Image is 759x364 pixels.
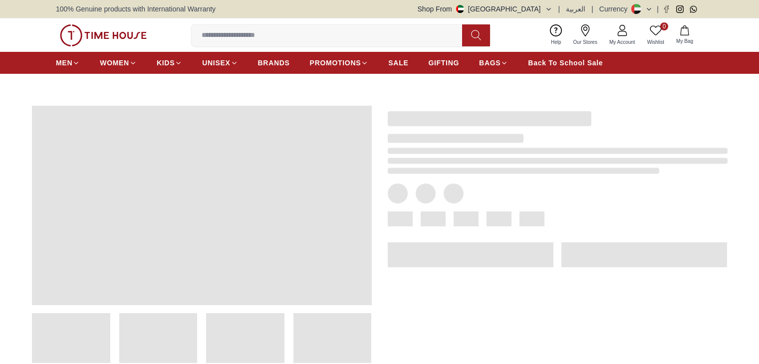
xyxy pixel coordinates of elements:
[202,54,238,72] a: UNISEX
[258,58,290,68] span: BRANDS
[672,37,697,45] span: My Bag
[157,58,175,68] span: KIDS
[310,58,361,68] span: PROMOTIONS
[547,38,565,46] span: Help
[157,54,182,72] a: KIDS
[660,22,668,30] span: 0
[428,54,459,72] a: GIFTING
[388,58,408,68] span: SALE
[545,22,567,48] a: Help
[690,5,697,13] a: Whatsapp
[641,22,670,48] a: 0Wishlist
[56,58,72,68] span: MEN
[479,58,501,68] span: BAGS
[56,4,216,14] span: 100% Genuine products with International Warranty
[566,4,585,14] button: العربية
[60,24,147,46] img: ...
[418,4,552,14] button: Shop From[GEOGRAPHIC_DATA]
[528,54,603,72] a: Back To School Sale
[657,4,659,14] span: |
[558,4,560,14] span: |
[310,54,369,72] a: PROMOTIONS
[643,38,668,46] span: Wishlist
[599,4,632,14] div: Currency
[569,38,601,46] span: Our Stores
[676,5,684,13] a: Instagram
[56,54,80,72] a: MEN
[663,5,670,13] a: Facebook
[591,4,593,14] span: |
[567,22,603,48] a: Our Stores
[670,23,699,47] button: My Bag
[258,54,290,72] a: BRANDS
[456,5,464,13] img: United Arab Emirates
[428,58,459,68] span: GIFTING
[100,58,129,68] span: WOMEN
[202,58,230,68] span: UNISEX
[100,54,137,72] a: WOMEN
[388,54,408,72] a: SALE
[528,58,603,68] span: Back To School Sale
[605,38,639,46] span: My Account
[479,54,508,72] a: BAGS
